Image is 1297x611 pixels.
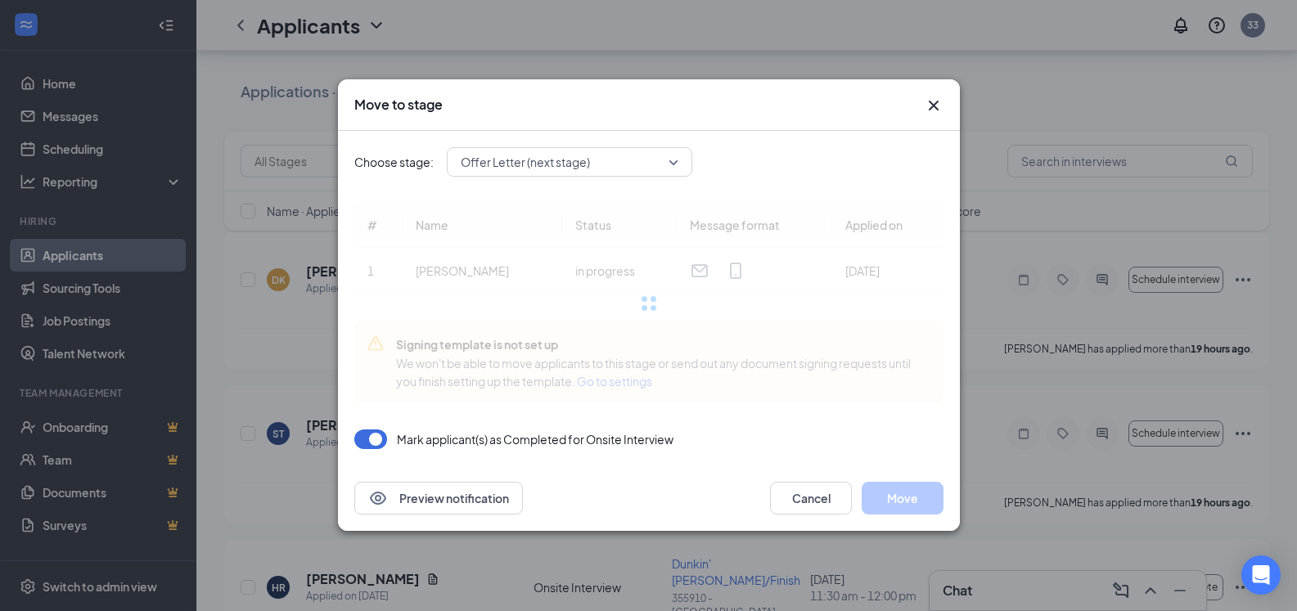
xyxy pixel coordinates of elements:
button: Move [862,483,943,515]
span: Offer Letter (next stage) [461,150,590,174]
button: EyePreview notification [354,483,523,515]
h3: Move to stage [354,96,443,114]
div: Open Intercom Messenger [1241,555,1281,595]
p: Mark applicant(s) as Completed for Onsite Interview [397,432,673,448]
svg: Cross [924,96,943,115]
button: Cancel [770,483,852,515]
button: Close [924,96,943,115]
svg: Eye [368,489,388,509]
div: Loading offer data. [354,203,943,403]
span: Choose stage: [354,153,434,171]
